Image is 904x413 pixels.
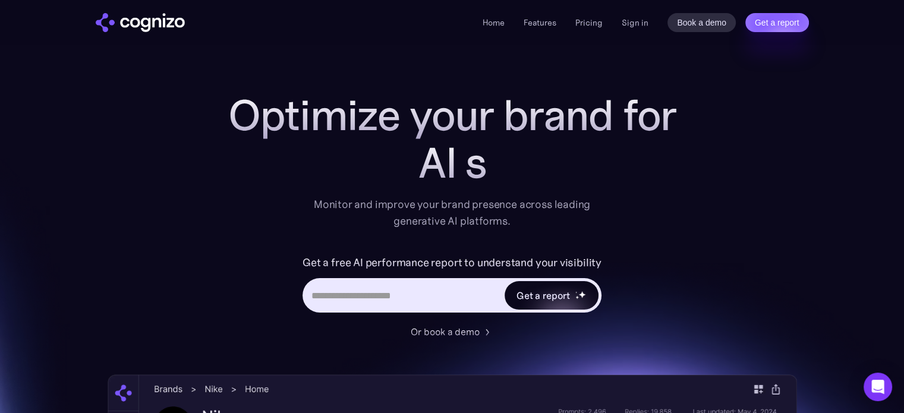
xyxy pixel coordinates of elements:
form: Hero URL Input Form [303,253,601,319]
a: Features [524,17,556,28]
a: Home [483,17,505,28]
a: Or book a demo [411,324,494,339]
a: Get a reportstarstarstar [503,280,600,311]
img: cognizo logo [96,13,185,32]
div: Monitor and improve your brand presence across leading generative AI platforms. [306,196,599,229]
div: Open Intercom Messenger [864,373,892,401]
div: Get a report [516,288,570,302]
h1: Optimize your brand for [215,92,690,139]
div: AI s [215,139,690,187]
a: home [96,13,185,32]
a: Sign in [622,15,648,30]
img: star [578,291,586,298]
a: Pricing [575,17,603,28]
a: Get a report [745,13,809,32]
img: star [575,291,577,293]
img: star [575,295,579,299]
div: Or book a demo [411,324,480,339]
label: Get a free AI performance report to understand your visibility [303,253,601,272]
a: Book a demo [667,13,736,32]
